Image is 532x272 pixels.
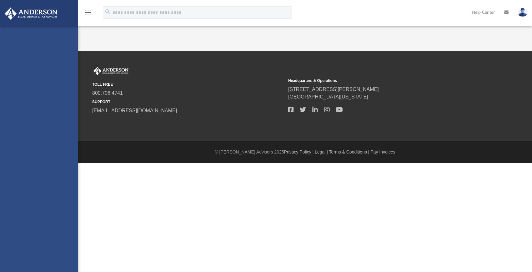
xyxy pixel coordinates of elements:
a: Privacy Policy | [284,149,314,154]
img: User Pic [518,8,527,17]
small: SUPPORT [92,99,284,105]
a: [GEOGRAPHIC_DATA][US_STATE] [288,94,368,99]
a: Pay Invoices [370,149,395,154]
i: search [104,8,111,15]
img: Anderson Advisors Platinum Portal [92,67,130,75]
a: [STREET_ADDRESS][PERSON_NAME] [288,87,379,92]
small: Headquarters & Operations [288,78,480,83]
i: menu [84,9,92,16]
a: 800.706.4741 [92,90,123,96]
div: © [PERSON_NAME] Advisors 2025 [78,149,532,155]
a: [EMAIL_ADDRESS][DOMAIN_NAME] [92,108,177,113]
a: Legal | [315,149,328,154]
img: Anderson Advisors Platinum Portal [3,8,59,20]
small: TOLL FREE [92,82,284,87]
a: menu [84,12,92,16]
a: Terms & Conditions | [329,149,369,154]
